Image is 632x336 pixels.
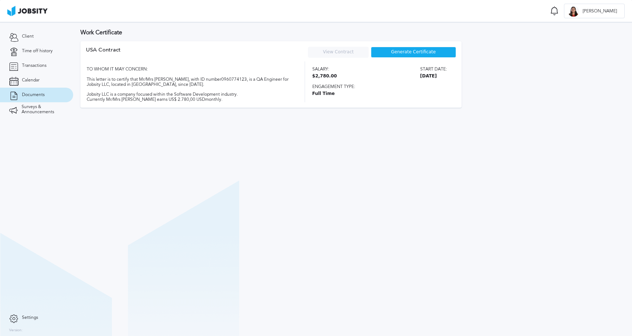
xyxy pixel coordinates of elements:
img: ab4bad089aa723f57921c736e9817d99.png [7,6,48,16]
span: Engagement type: [312,84,447,89]
div: USA Contract [86,47,121,61]
span: Surveys & Announcements [22,104,64,115]
h3: Work Certificate [80,29,625,36]
span: Client [22,34,34,39]
span: Documents [22,92,45,98]
span: Calendar [22,78,39,83]
span: Start date: [420,67,447,72]
span: Full Time [312,91,447,96]
span: $2,780.00 [312,74,337,79]
span: [DATE] [420,74,447,79]
span: Generate Certificate [391,50,436,55]
span: Time off history [22,49,53,54]
span: Settings [22,315,38,320]
div: TO WHOM IT MAY CONCERN: This letter is to certify that Mr/Mrs [PERSON_NAME], with ID number 09607... [86,61,292,102]
span: [PERSON_NAME] [579,9,621,14]
span: Transactions [22,63,46,68]
span: Salary: [312,67,337,72]
button: Y[PERSON_NAME] [564,4,625,18]
a: View Contract [323,49,354,54]
div: Y [568,6,579,17]
label: Version: [9,328,23,333]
